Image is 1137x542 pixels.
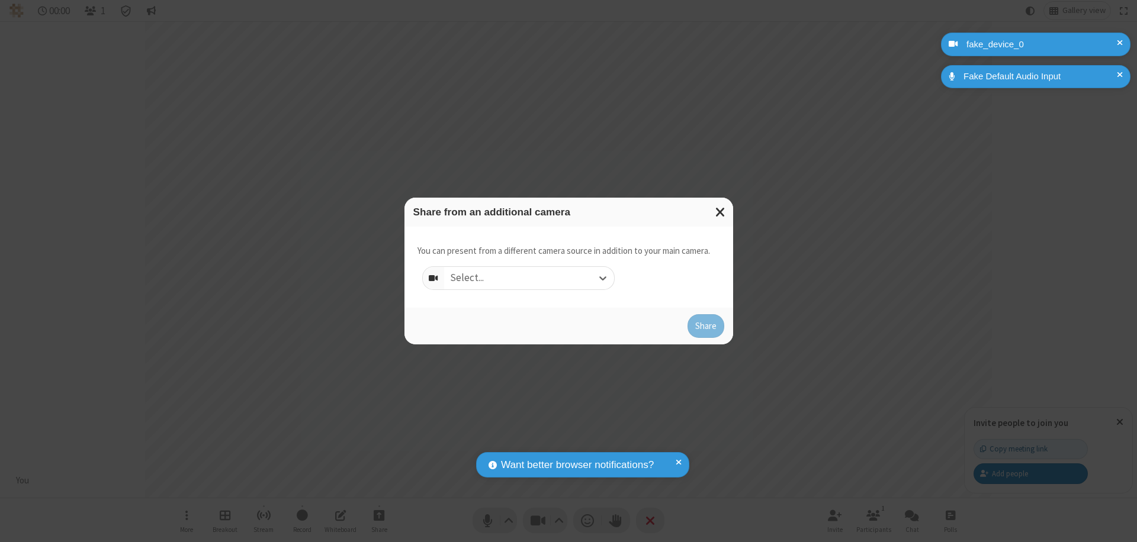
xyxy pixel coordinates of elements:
[962,38,1122,51] div: fake_device_0
[413,207,724,218] h3: Share from an additional camera
[501,457,654,473] span: Want better browser notifications?
[959,70,1122,83] div: Fake Default Audio Input
[688,314,724,338] button: Share
[417,244,710,258] p: You can present from a different camera source in addition to your main camera.
[708,198,733,227] button: Close modal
